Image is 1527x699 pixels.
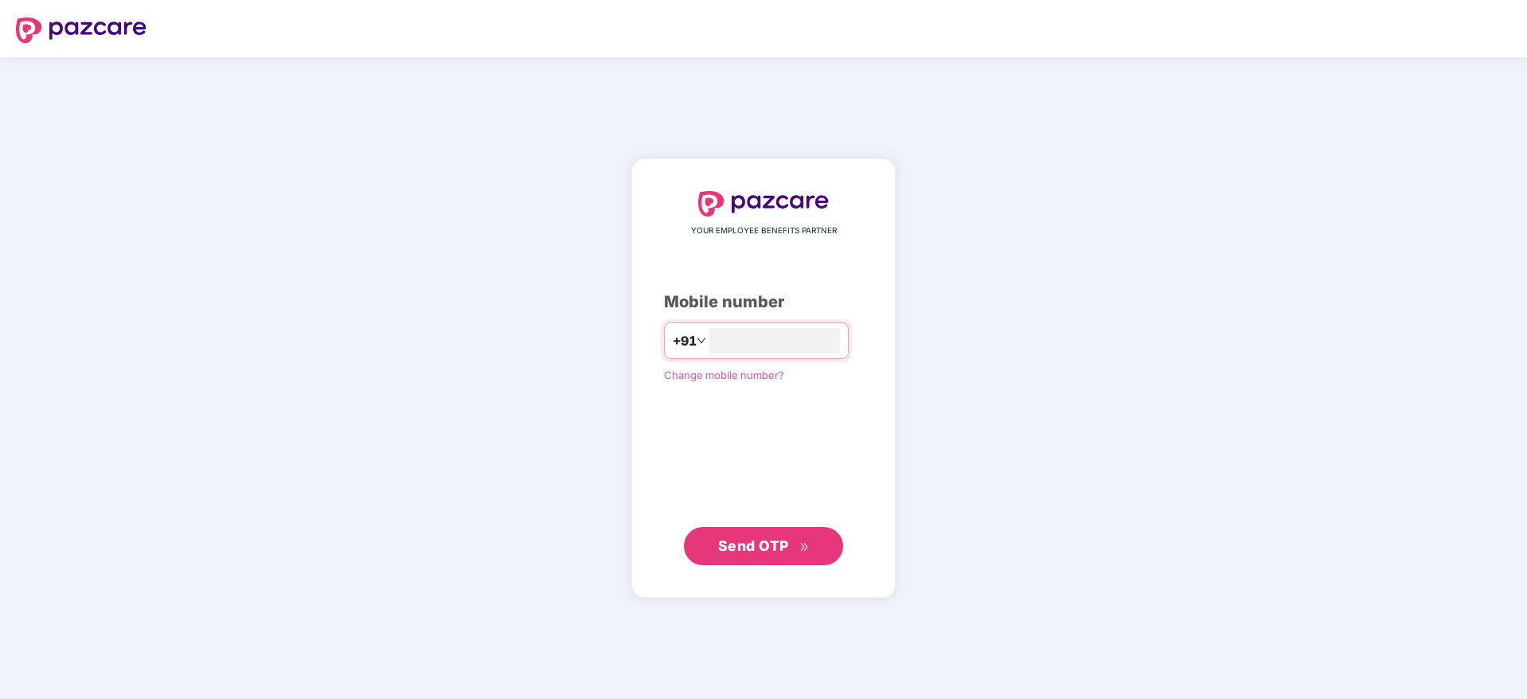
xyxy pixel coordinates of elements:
[698,191,829,217] img: logo
[673,331,697,351] span: +91
[16,18,146,43] img: logo
[697,336,706,346] span: down
[664,290,863,314] div: Mobile number
[799,542,810,553] span: double-right
[684,527,843,565] button: Send OTPdouble-right
[664,369,784,381] a: Change mobile number?
[718,537,789,554] span: Send OTP
[691,225,837,237] span: YOUR EMPLOYEE BENEFITS PARTNER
